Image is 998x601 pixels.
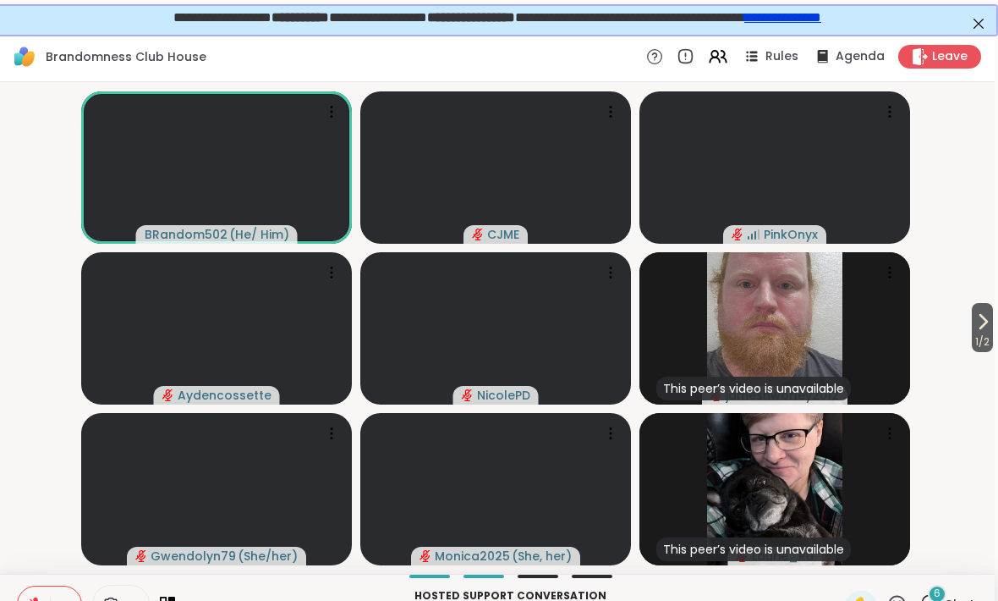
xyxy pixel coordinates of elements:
img: Laurie_Ru [707,413,842,565]
div: This peer’s video is unavailable [656,377,851,400]
div: This peer’s video is unavailable [656,538,851,561]
span: audio-muted [419,550,431,562]
span: Leave [932,48,968,65]
button: 1/2 [972,303,993,352]
span: 1 / 2 [972,332,993,352]
span: audio-muted [462,389,474,401]
span: PinkOnyx [764,226,818,243]
span: BRandom502 [145,226,228,243]
span: audio-muted [135,550,147,562]
span: audio-muted [472,229,484,240]
img: ShareWell Logomark [10,42,39,71]
span: Monica2025 [435,548,510,565]
span: Gwendolyn79 [151,548,236,565]
img: jameshworley2012 [707,252,842,405]
span: Brandomness Club House [46,48,206,65]
span: NicolePD [477,387,530,404]
span: ( She, her ) [512,548,572,565]
span: 6 [934,587,940,601]
span: ( He/ Him ) [229,226,289,243]
span: audio-muted [732,229,743,240]
span: CJME [487,226,519,243]
span: Agenda [836,48,885,65]
span: audio-muted [162,389,174,401]
span: Aydencossette [178,387,271,404]
span: Rules [765,48,798,65]
span: ( She/her ) [238,548,298,565]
